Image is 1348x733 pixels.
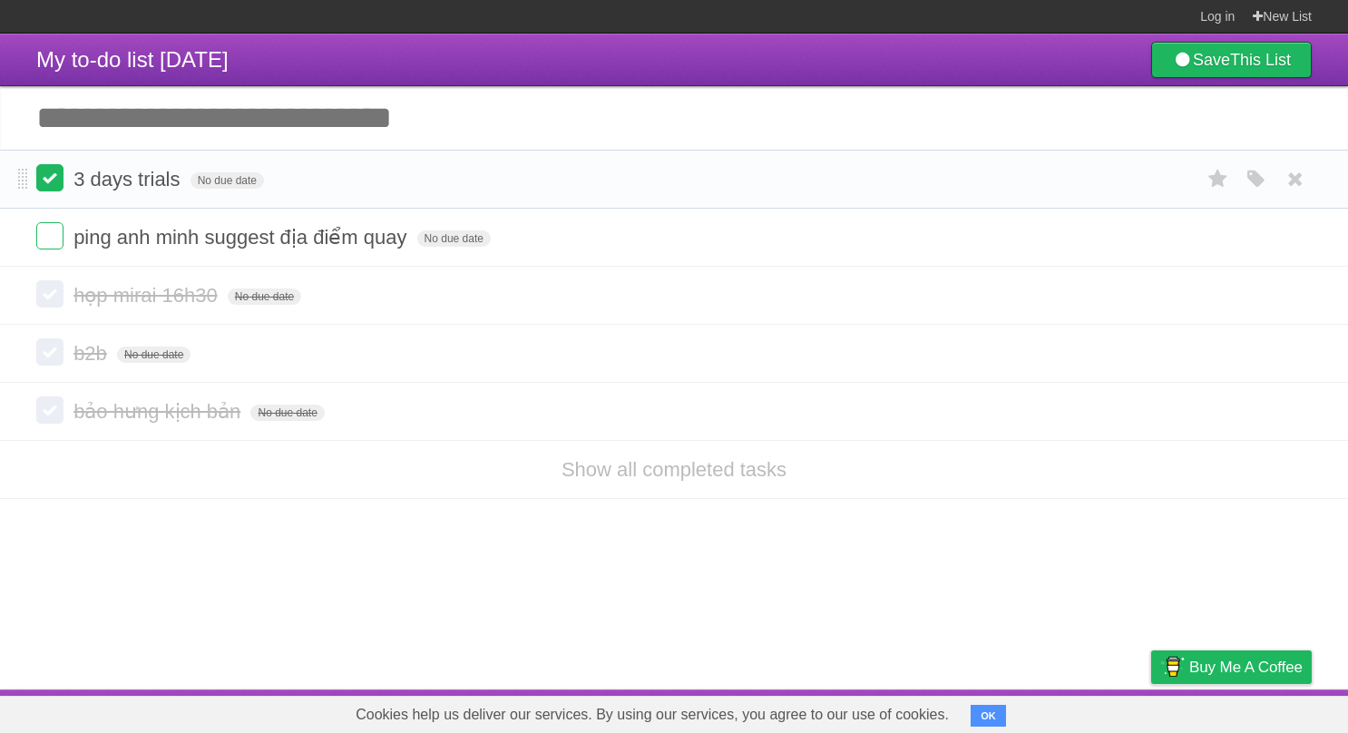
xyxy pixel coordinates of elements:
a: Privacy [1128,694,1175,728]
label: Done [36,280,63,308]
a: Buy me a coffee [1151,650,1312,684]
span: ping anh minh suggest địa điểm quay [73,226,411,249]
a: SaveThis List [1151,42,1312,78]
label: Done [36,338,63,366]
span: My to-do list [DATE] [36,47,229,72]
span: No due date [117,347,190,363]
label: Done [36,164,63,191]
span: Buy me a coffee [1189,651,1303,683]
span: No due date [190,172,264,189]
b: This List [1230,51,1291,69]
label: Done [36,396,63,424]
label: Star task [1201,164,1236,194]
a: About [910,694,948,728]
span: bảo hưng kịch bản [73,400,245,423]
span: No due date [417,230,491,247]
a: Show all completed tasks [562,458,786,481]
span: họp mirai 16h30 [73,284,222,307]
a: Suggest a feature [1197,694,1312,728]
img: Buy me a coffee [1160,651,1185,682]
a: Developers [970,694,1043,728]
span: No due date [228,288,301,305]
a: Terms [1066,694,1106,728]
span: 3 days trials [73,168,184,191]
span: Cookies help us deliver our services. By using our services, you agree to our use of cookies. [337,697,967,733]
label: Done [36,222,63,249]
span: b2b [73,342,112,365]
span: No due date [250,405,324,421]
button: OK [971,705,1006,727]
